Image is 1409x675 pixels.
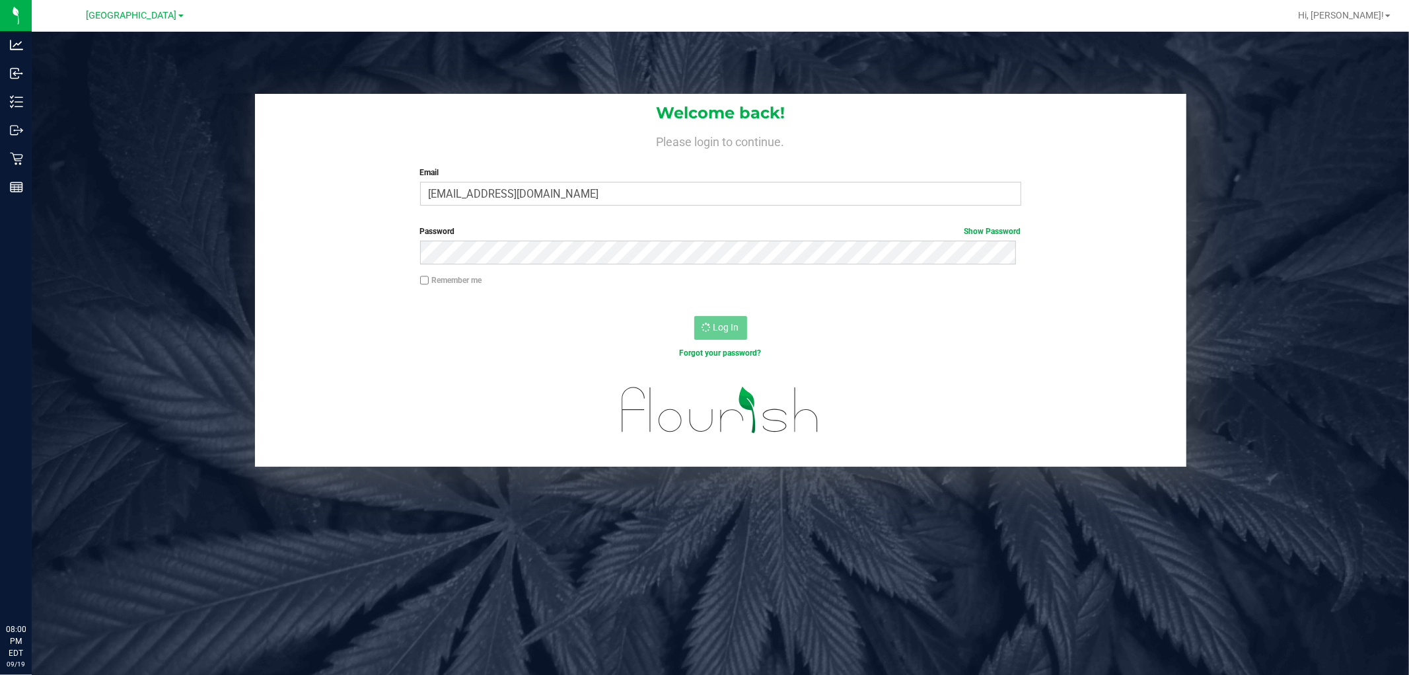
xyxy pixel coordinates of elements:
a: Show Password [964,227,1021,236]
label: Email [420,167,1021,179]
inline-svg: Reports [10,180,23,194]
span: [GEOGRAPHIC_DATA] [87,10,177,21]
span: Log In [713,322,739,333]
inline-svg: Retail [10,152,23,165]
a: Forgot your password? [680,348,762,358]
inline-svg: Inventory [10,95,23,108]
span: Hi, [PERSON_NAME]! [1298,10,1384,20]
p: 08:00 PM EDT [6,623,26,659]
inline-svg: Inbound [10,67,23,80]
label: Remember me [420,274,482,286]
span: Password [420,227,455,236]
button: Log In [694,316,747,340]
p: 09/19 [6,659,26,669]
inline-svg: Outbound [10,124,23,137]
img: flourish_logo.svg [604,373,837,448]
h1: Welcome back! [255,104,1186,122]
inline-svg: Analytics [10,38,23,52]
h4: Please login to continue. [255,132,1186,148]
input: Remember me [420,276,429,285]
